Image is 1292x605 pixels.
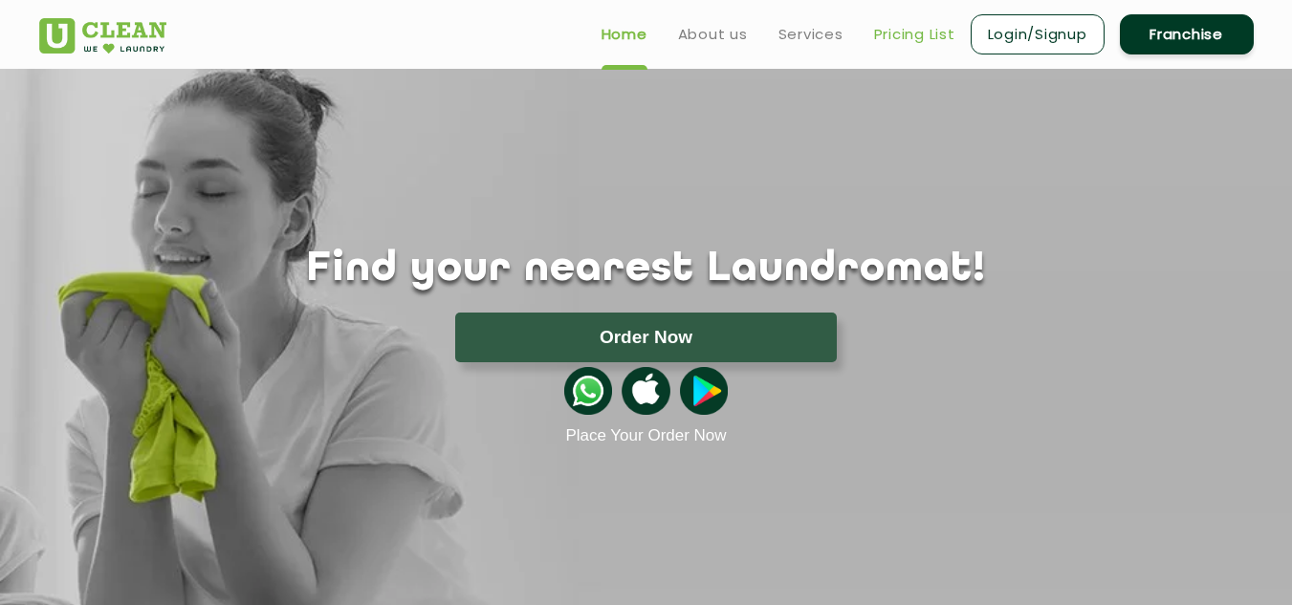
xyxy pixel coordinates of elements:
button: Order Now [455,313,837,362]
a: Pricing List [874,23,955,46]
a: About us [678,23,748,46]
a: Franchise [1120,14,1254,54]
img: apple-icon.png [622,367,669,415]
a: Login/Signup [971,14,1105,54]
img: whatsappicon.png [564,367,612,415]
a: Home [602,23,647,46]
img: playstoreicon.png [680,367,728,415]
h1: Find your nearest Laundromat! [25,246,1268,293]
a: Place Your Order Now [565,426,726,445]
img: UClean Laundry and Dry Cleaning [39,18,166,54]
a: Services [778,23,843,46]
